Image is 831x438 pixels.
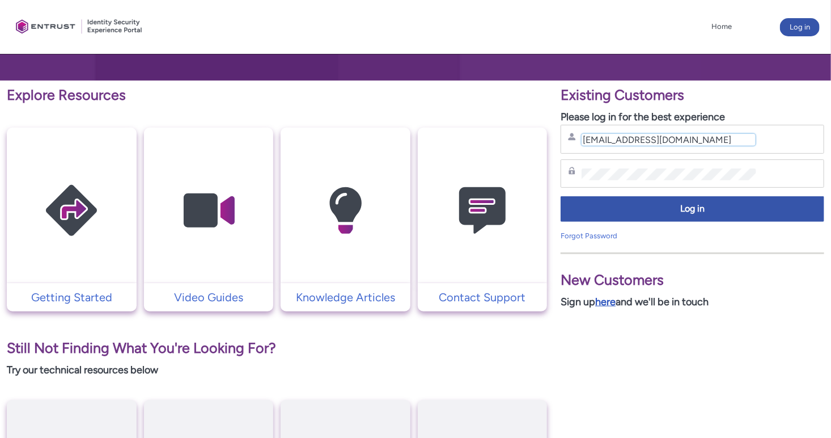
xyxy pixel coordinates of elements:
p: Try our technical resources below [7,363,547,378]
img: Getting Started [18,150,125,272]
p: Explore Resources [7,85,547,106]
img: Knowledge Articles [291,150,399,272]
a: Forgot Password [561,231,617,240]
a: Getting Started [7,289,137,306]
a: Contact Support [418,289,548,306]
p: Knowledge Articles [286,289,405,306]
span: Log in [568,203,817,216]
p: New Customers [561,269,824,291]
input: Username [582,134,756,146]
p: Existing Customers [561,85,824,106]
a: Video Guides [144,289,274,306]
a: Knowledge Articles [281,289,410,306]
iframe: Qualified Messenger [779,386,831,438]
a: here [595,296,616,308]
img: Video Guides [155,150,262,272]
p: Please log in for the best experience [561,109,824,125]
p: Still Not Finding What You're Looking For? [7,338,547,359]
button: Log in [780,18,820,36]
p: Contact Support [423,289,542,306]
a: Home [709,18,735,35]
p: Video Guides [150,289,268,306]
button: Log in [561,196,824,222]
p: Getting Started [12,289,131,306]
img: Contact Support [429,150,536,272]
p: Sign up and we'll be in touch [561,294,824,310]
